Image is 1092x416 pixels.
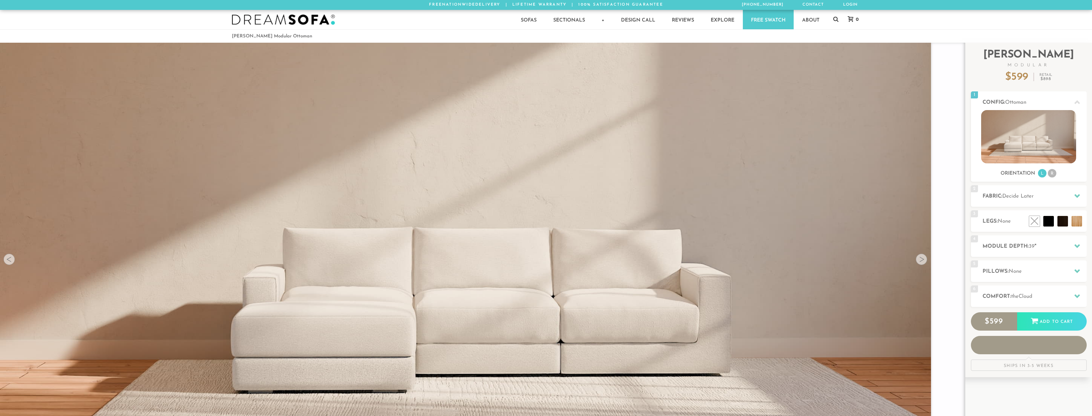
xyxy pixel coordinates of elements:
[513,10,545,29] a: Sofas
[983,242,1087,251] h2: Module Depth: "
[971,210,978,217] span: 3
[1001,170,1035,177] h3: Orientation
[971,185,978,192] span: 2
[971,235,978,242] span: 4
[1009,269,1022,274] span: None
[232,31,312,41] li: [PERSON_NAME] Modular Ottoman
[442,3,475,7] em: Nationwide
[998,219,1011,224] span: None
[971,285,978,293] span: 6
[593,10,613,29] a: +
[971,50,1087,67] h2: [PERSON_NAME]
[1002,194,1034,199] span: Decide Later
[971,91,978,98] span: 1
[971,260,978,267] span: 5
[1038,169,1046,177] li: L
[1005,72,1028,83] p: $
[1011,72,1028,83] span: 599
[664,10,702,29] a: Reviews
[1048,169,1056,177] li: R
[990,318,1003,326] span: 599
[613,10,663,29] a: Design Call
[981,110,1076,163] img: landon-sofa-no_legs-no_pillows-1.jpg
[983,192,1087,200] h2: Fabric:
[1019,294,1032,299] span: Cloud
[854,17,859,22] span: 0
[983,98,1087,107] h2: Config:
[983,293,1087,301] h2: Comfort:
[545,10,593,29] a: Sectionals
[1039,73,1052,81] p: Retail
[1011,294,1019,299] span: the
[983,267,1087,276] h2: Pillows:
[971,360,1087,371] div: Ships in 3-5 Weeks
[232,14,335,25] img: DreamSofa - Inspired By Life, Designed By You
[1029,244,1034,249] span: 39
[1017,312,1087,331] div: Add to Cart
[506,3,507,7] span: |
[572,3,573,7] span: |
[841,16,862,23] a: 0
[1043,77,1051,81] span: 898
[703,10,742,29] a: Explore
[794,10,828,29] a: About
[971,63,1087,67] span: Modular
[1040,77,1051,81] em: $
[1005,100,1026,105] span: Ottoman
[743,10,794,29] a: Free Swatch
[983,217,1087,225] h2: Legs:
